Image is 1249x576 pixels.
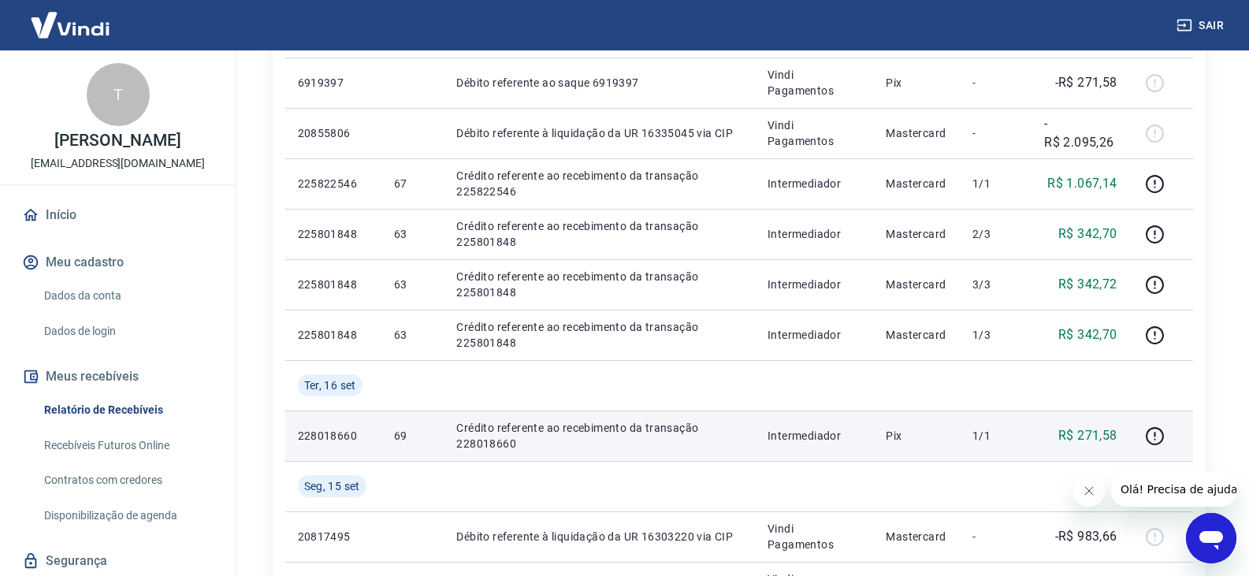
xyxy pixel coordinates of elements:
[456,168,742,199] p: Crédito referente ao recebimento da transação 225822546
[304,478,360,494] span: Seg, 15 set
[1073,475,1105,507] iframe: Fechar mensagem
[768,117,861,149] p: Vindi Pagamentos
[768,226,861,242] p: Intermediador
[19,1,121,49] img: Vindi
[31,155,205,172] p: [EMAIL_ADDRESS][DOMAIN_NAME]
[972,277,1019,292] p: 3/3
[456,319,742,351] p: Crédito referente ao recebimento da transação 225801848
[1044,114,1117,152] p: -R$ 2.095,26
[1058,275,1117,294] p: R$ 342,72
[972,75,1019,91] p: -
[886,75,947,91] p: Pix
[1055,73,1117,92] p: -R$ 271,58
[886,226,947,242] p: Mastercard
[38,464,217,496] a: Contratos com credores
[298,327,369,343] p: 225801848
[394,277,431,292] p: 63
[768,428,861,444] p: Intermediador
[19,245,217,280] button: Meu cadastro
[1055,527,1117,546] p: -R$ 983,66
[972,529,1019,544] p: -
[298,529,369,544] p: 20817495
[1058,325,1117,344] p: R$ 342,70
[38,280,217,312] a: Dados da conta
[298,226,369,242] p: 225801848
[972,176,1019,191] p: 1/1
[1111,472,1236,507] iframe: Mensagem da empresa
[972,125,1019,141] p: -
[1047,174,1117,193] p: R$ 1.067,14
[87,63,150,126] div: T
[972,428,1019,444] p: 1/1
[304,377,356,393] span: Ter, 16 set
[19,359,217,394] button: Meus recebíveis
[1173,11,1230,40] button: Sair
[1058,225,1117,243] p: R$ 342,70
[456,125,742,141] p: Débito referente à liquidação da UR 16335045 via CIP
[768,67,861,98] p: Vindi Pagamentos
[298,75,369,91] p: 6919397
[768,327,861,343] p: Intermediador
[38,429,217,462] a: Recebíveis Futuros Online
[456,218,742,250] p: Crédito referente ao recebimento da transação 225801848
[886,176,947,191] p: Mastercard
[38,500,217,532] a: Disponibilização de agenda
[1186,513,1236,563] iframe: Botão para abrir a janela de mensagens
[456,420,742,452] p: Crédito referente ao recebimento da transação 228018660
[456,75,742,91] p: Débito referente ao saque 6919397
[298,176,369,191] p: 225822546
[38,315,217,347] a: Dados de login
[298,428,369,444] p: 228018660
[38,394,217,426] a: Relatório de Recebíveis
[972,226,1019,242] p: 2/3
[768,176,861,191] p: Intermediador
[456,269,742,300] p: Crédito referente ao recebimento da transação 225801848
[9,11,132,24] span: Olá! Precisa de ajuda?
[886,428,947,444] p: Pix
[54,132,180,149] p: [PERSON_NAME]
[886,125,947,141] p: Mastercard
[19,198,217,232] a: Início
[886,327,947,343] p: Mastercard
[394,327,431,343] p: 63
[298,277,369,292] p: 225801848
[1058,426,1117,445] p: R$ 271,58
[298,125,369,141] p: 20855806
[394,226,431,242] p: 63
[972,327,1019,343] p: 1/3
[456,529,742,544] p: Débito referente à liquidação da UR 16303220 via CIP
[394,176,431,191] p: 67
[768,521,861,552] p: Vindi Pagamentos
[394,428,431,444] p: 69
[886,277,947,292] p: Mastercard
[886,529,947,544] p: Mastercard
[768,277,861,292] p: Intermediador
